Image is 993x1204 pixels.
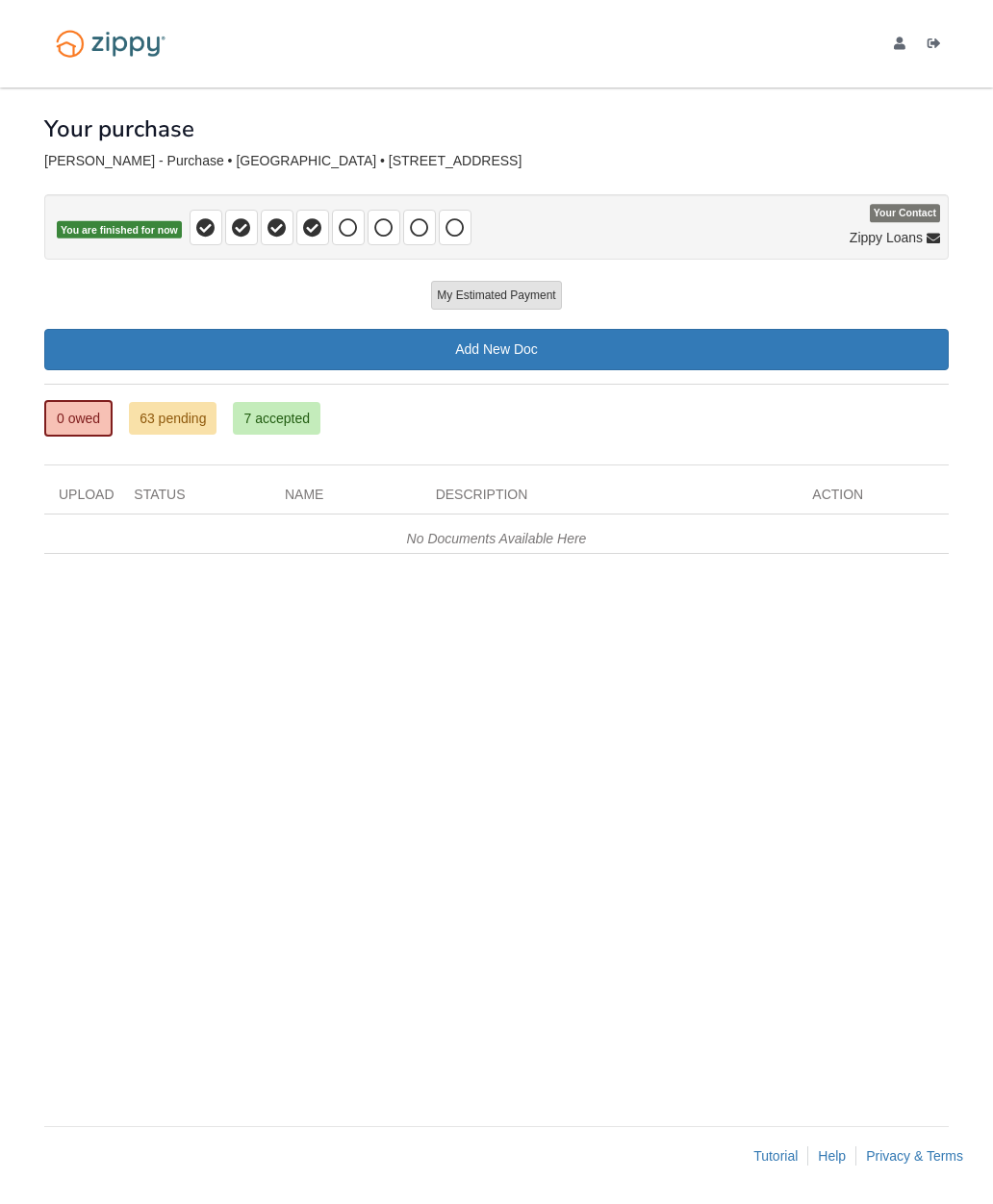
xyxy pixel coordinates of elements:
[753,1148,798,1164] a: Tutorial
[818,1148,846,1164] a: Help
[44,329,949,370] a: Add New Doc
[233,402,320,435] a: 7 accepted
[44,21,177,66] img: Logo
[57,221,182,239] span: You are finished for now
[798,485,949,514] div: Action
[894,37,913,56] a: edit profile
[270,485,421,514] div: Name
[431,281,561,310] button: My Estimated Payment
[44,485,119,514] div: Upload
[44,116,194,141] h1: Your purchase
[119,485,270,514] div: Status
[44,400,113,437] a: 0 owed
[44,153,949,169] div: [PERSON_NAME] - Purchase • [GEOGRAPHIC_DATA] • [STREET_ADDRESS]
[866,1148,963,1164] a: Privacy & Terms
[129,402,216,435] a: 63 pending
[850,228,923,247] span: Zippy Loans
[870,205,940,223] span: Your Contact
[421,485,799,514] div: Description
[407,531,587,546] em: No Documents Available Here
[928,37,949,56] a: Log out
